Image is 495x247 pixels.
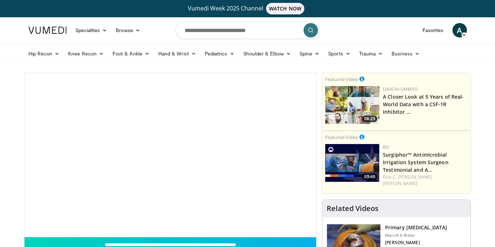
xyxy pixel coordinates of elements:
[362,116,377,122] span: 06:25
[362,174,377,180] span: 03:40
[24,46,64,61] a: Hip Recon
[295,46,324,61] a: Spine
[383,174,468,187] div: Feat.
[25,73,317,237] video-js: Video Player
[325,134,358,140] small: Featured Video
[355,46,388,61] a: Trauma
[385,224,447,231] h3: Primary [MEDICAL_DATA]
[383,151,448,173] a: Surgiphor™ Antimicrobial Irrigation System Surgeon Testimonial and A…
[383,174,432,187] a: C. [PERSON_NAME] [PERSON_NAME]
[111,23,145,37] a: Browse
[383,144,389,150] a: BD
[452,23,467,37] a: A
[266,3,304,14] span: WATCH NOW
[385,240,447,246] p: [PERSON_NAME]
[239,46,295,61] a: Shoulder & Elbow
[327,204,379,213] h4: Related Videos
[71,23,112,37] a: Specialties
[325,144,379,182] img: 70422da6-974a-44ac-bf9d-78c82a89d891.150x105_q85_crop-smart_upscale.jpg
[387,46,424,61] a: Business
[200,46,239,61] a: Pediatrics
[325,86,379,124] img: 93c22cae-14d1-47f0-9e4a-a244e824b022.png.150x105_q85_crop-smart_upscale.jpg
[418,23,448,37] a: Favorites
[64,46,108,61] a: Knee Recon
[324,46,355,61] a: Sports
[325,86,379,124] a: 06:25
[154,46,200,61] a: Hand & Wrist
[30,3,466,14] a: Vumedi Week 2025 ChannelWATCH NOW
[176,22,320,39] input: Search topics, interventions
[28,27,67,34] img: VuMedi Logo
[108,46,154,61] a: Foot & Ankle
[325,144,379,182] a: 03:40
[325,76,358,82] small: Featured Video
[385,233,447,238] p: Merrill A Ritter
[383,93,464,115] a: A Closer Look at 5 Years of Real-World Data with a CSF-1R inhibitor …
[383,86,417,92] a: Daiichi-Sankyo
